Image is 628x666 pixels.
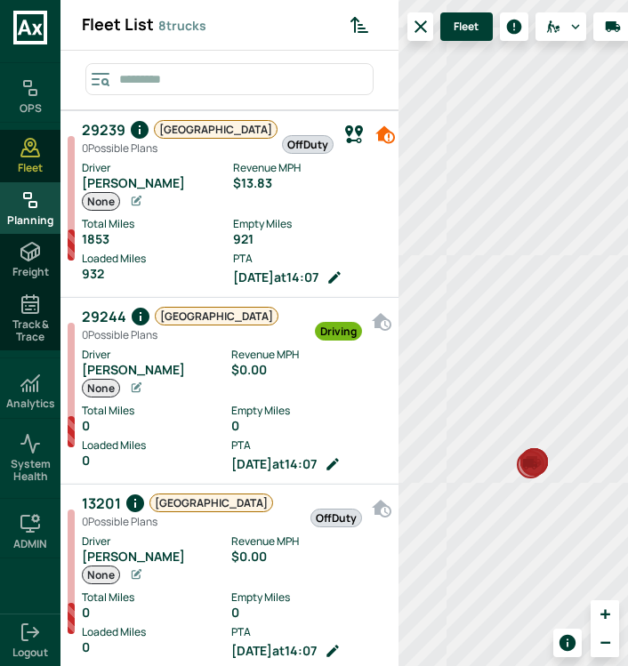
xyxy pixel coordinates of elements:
[231,550,390,564] div: $0.00
[83,380,119,397] span: None
[82,590,231,606] label: Total Miles
[338,118,370,150] button: View Current Plan
[83,193,119,210] span: None
[370,118,402,150] button: Hometime potential failure
[82,14,337,36] div: Fleet List
[18,162,43,174] span: Fleet
[82,176,233,190] div: [PERSON_NAME]
[231,419,390,433] div: 0
[13,538,47,550] h6: ADMIN
[83,566,119,583] span: None
[600,631,610,653] span: −
[82,140,88,156] span: 0
[366,492,399,524] button: No hometime scheduled
[150,494,272,511] span: [GEOGRAPHIC_DATA]
[82,453,231,468] div: 0
[233,251,393,267] label: PTA
[82,119,125,140] span: 29239
[591,600,619,629] a: Zoom in
[231,403,390,419] label: Empty Miles
[82,624,231,640] label: Loaded Miles
[316,323,361,340] span: Driving
[82,403,231,419] label: Total Miles
[440,12,492,41] button: menu
[231,347,390,363] label: Revenue MPH
[231,624,390,640] label: PTA
[82,493,121,514] span: 13201
[82,232,233,246] div: 1853
[233,232,393,246] div: 921
[82,363,231,377] div: [PERSON_NAME]
[82,251,233,267] label: Loaded Miles
[82,437,231,453] label: Loaded Miles
[82,514,273,529] div: Possible Plan s
[82,216,233,232] label: Total Miles
[231,534,390,550] label: Revenue MPH
[82,267,233,281] div: 932
[82,640,231,654] div: 0
[342,7,377,43] button: Sorted by: PTA Ascending
[233,216,393,232] label: Empty Miles
[158,16,206,36] span: trucks
[600,603,610,624] span: +
[158,17,166,34] span: 8
[366,305,399,337] button: No hometime scheduled
[283,136,333,153] span: OffDuty
[233,270,318,285] span: [DATE] at 14:07
[231,437,390,453] label: PTA
[82,306,126,327] span: 29244
[231,590,390,606] label: Empty Miles
[233,176,393,190] div: $13.83
[231,606,390,620] div: 0
[82,419,231,433] div: 0
[311,510,361,526] span: OffDuty
[82,606,231,620] div: 0
[82,347,231,363] label: Driver
[82,327,278,342] div: Possible Plan s
[4,318,57,344] span: Track & Trace
[12,646,48,659] span: Logout
[82,160,233,176] label: Driver
[82,140,278,156] div: Possible Plan s
[231,644,317,658] span: [DATE] at 14:07
[82,550,231,564] div: [PERSON_NAME]
[155,121,277,138] span: [GEOGRAPHIC_DATA]
[6,397,55,410] h6: Analytics
[82,514,88,529] span: 0
[591,629,619,657] a: Zoom out
[12,266,49,278] span: Freight
[7,214,53,227] span: Planning
[233,160,393,176] label: Revenue MPH
[231,457,317,471] span: [DATE] at 14:07
[231,363,390,377] div: $0.00
[82,327,88,342] span: 0
[156,308,278,325] span: [GEOGRAPHIC_DATA]
[82,534,231,550] label: Driver
[20,102,42,115] h6: OPS
[535,12,587,41] button: Carriers
[4,458,57,484] span: System Health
